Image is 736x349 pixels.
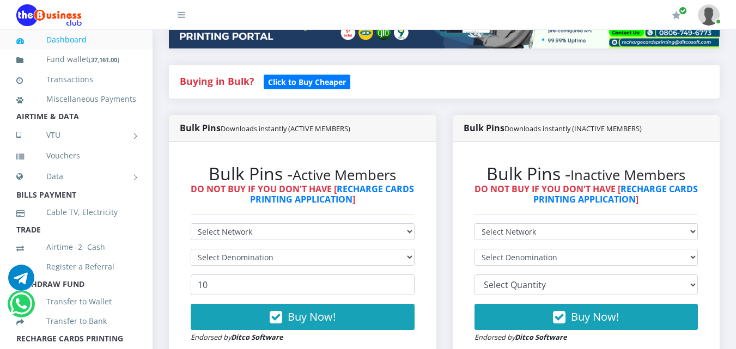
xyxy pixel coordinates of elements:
a: Transfer to Bank [16,309,136,334]
input: Enter Quantity [191,274,415,295]
a: RECHARGE CARDS PRINTING APPLICATION [250,183,415,205]
a: Airtime -2- Cash [16,235,136,260]
img: Logo [16,4,82,26]
small: Active Members [293,166,396,185]
span: Buy Now! [571,309,619,324]
small: [ ] [89,56,119,64]
strong: Ditco Software [515,332,567,342]
span: Renew/Upgrade Subscription [679,7,687,15]
a: Register a Referral [16,254,136,279]
a: Transactions [16,67,136,92]
a: Dashboard [16,27,136,52]
a: Chat for support [8,273,34,291]
a: Chat for support [10,299,32,317]
strong: DO NOT BUY IF YOU DON'T HAVE [ ] [191,183,414,205]
a: Miscellaneous Payments [16,87,136,112]
a: Vouchers [16,143,136,168]
span: Buy Now! [288,309,336,324]
button: Buy Now! [191,304,415,330]
strong: Buying in Bulk? [180,75,254,88]
h2: Bulk Pins - [475,163,698,184]
img: User [698,4,720,26]
a: Click to Buy Cheaper [264,75,350,88]
b: Click to Buy Cheaper [268,77,346,87]
small: Downloads instantly (ACTIVE MEMBERS) [221,124,350,133]
small: Downloads instantly (INACTIVE MEMBERS) [504,124,642,133]
a: Transfer to Wallet [16,289,136,314]
b: 37,161.00 [91,56,117,64]
a: Fund wallet[37,161.00] [16,47,136,72]
i: Renew/Upgrade Subscription [672,11,680,20]
small: Endorsed by [475,332,567,342]
small: Endorsed by [191,332,283,342]
h2: Bulk Pins - [191,163,415,184]
strong: DO NOT BUY IF YOU DON'T HAVE [ ] [475,183,698,205]
strong: Ditco Software [231,332,283,342]
a: Cable TV, Electricity [16,200,136,225]
button: Buy Now! [475,304,698,330]
small: Inactive Members [570,166,685,185]
a: VTU [16,121,136,149]
strong: Bulk Pins [464,122,642,134]
a: Data [16,163,136,190]
strong: Bulk Pins [180,122,350,134]
a: RECHARGE CARDS PRINTING APPLICATION [533,183,698,205]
